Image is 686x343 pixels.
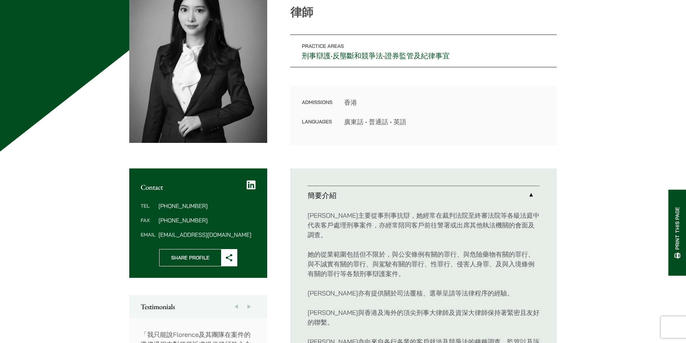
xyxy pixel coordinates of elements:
[333,51,383,60] a: 反壟斷和競爭法
[302,117,332,127] dt: Languages
[290,5,557,19] p: 律師
[290,35,557,67] p: • •
[141,183,256,191] h2: Contact
[344,117,545,127] dd: 廣東話 • 普通話 • 英語
[141,203,156,217] dt: Tel
[308,211,539,240] p: [PERSON_NAME]主要從事刑事抗辯，她經常在裁判法院至終審法院等各級法庭中代表客戶處理刑事案件，亦經常陪同客戶前往警署或出席其他執法機關的會面及調查。
[158,203,256,209] dd: [PHONE_NUMBER]
[230,295,243,318] button: Previous
[141,302,256,311] h2: Testimonials
[141,232,156,238] dt: Email
[344,98,545,107] dd: 香港
[302,43,344,49] span: Practice Areas
[385,51,450,60] a: 證券監管及紀律事宜
[243,295,256,318] button: Next
[158,217,256,223] dd: [PHONE_NUMBER]
[302,51,331,60] a: 刑事辯護
[308,308,539,327] p: [PERSON_NAME]與香港及海外的頂尖刑事大律師及資深大律師保持著緊密且友好的聯繫。
[141,217,156,232] dt: Fax
[308,288,539,298] p: [PERSON_NAME]亦有提供關於司法覆核、選舉呈請等法律程序的經驗。
[247,180,256,190] a: LinkedIn
[308,186,539,205] a: 簡要介紹
[308,249,539,279] p: 她的從業範圍包括但不限於，與公安條例有關的罪行、與危險藥物有關的罪行、與不誠實有關的罪行、與駕駛有關的罪行、性罪行、侵害人身罪、及與入境條例有關的罪行等各類刑事辯護案件。
[160,249,221,266] span: Share Profile
[159,249,237,266] button: Share Profile
[302,98,332,117] dt: Admissions
[158,232,256,238] dd: [EMAIL_ADDRESS][DOMAIN_NAME]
